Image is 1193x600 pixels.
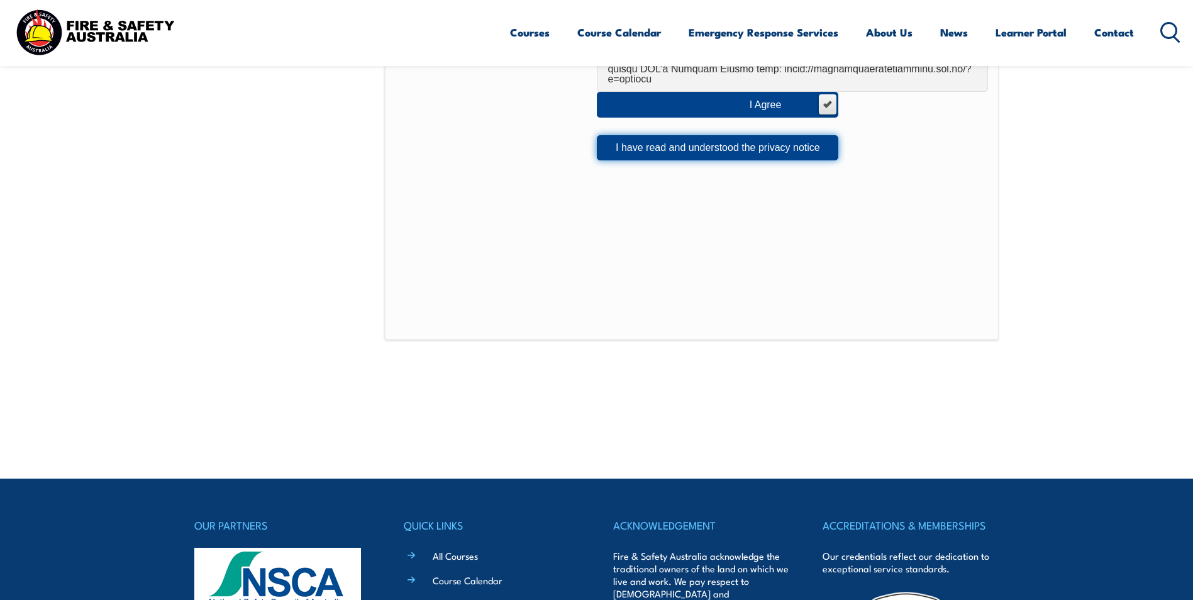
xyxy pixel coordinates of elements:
[823,550,999,575] p: Our credentials reflect our dedication to exceptional service standards.
[613,516,789,534] h4: ACKNOWLEDGEMENT
[1094,16,1134,49] a: Contact
[194,516,370,534] h4: OUR PARTNERS
[996,16,1067,49] a: Learner Portal
[689,16,838,49] a: Emergency Response Services
[404,516,580,534] h4: QUICK LINKS
[433,574,502,587] a: Course Calendar
[597,135,838,160] button: I have read and understood the privacy notice
[510,16,550,49] a: Courses
[866,16,913,49] a: About Us
[577,16,661,49] a: Course Calendar
[750,100,807,110] div: I Agree
[823,516,999,534] h4: ACCREDITATIONS & MEMBERSHIPS
[433,549,478,562] a: All Courses
[940,16,968,49] a: News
